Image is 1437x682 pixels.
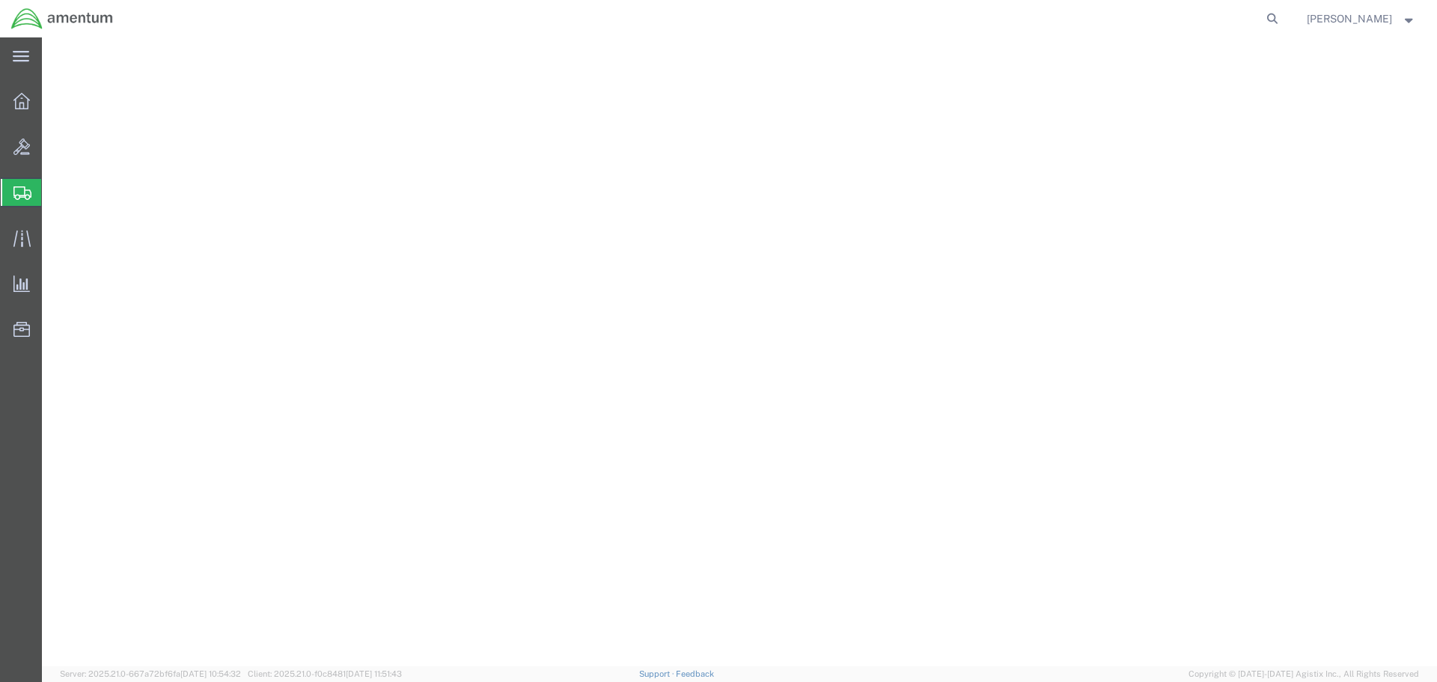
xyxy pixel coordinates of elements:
span: Copyright © [DATE]-[DATE] Agistix Inc., All Rights Reserved [1189,668,1419,681]
span: [DATE] 11:51:43 [346,669,402,678]
img: logo [10,7,114,30]
span: Nick Blake [1307,10,1392,27]
a: Feedback [676,669,714,678]
span: Server: 2025.21.0-667a72bf6fa [60,669,241,678]
span: Client: 2025.21.0-f0c8481 [248,669,402,678]
iframe: FS Legacy Container [42,37,1437,666]
span: [DATE] 10:54:32 [180,669,241,678]
a: Support [639,669,677,678]
button: [PERSON_NAME] [1306,10,1417,28]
